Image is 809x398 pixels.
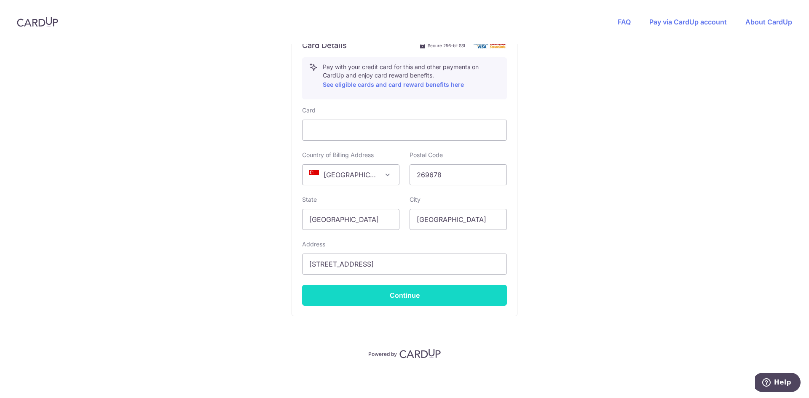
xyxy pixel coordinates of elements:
[302,40,347,51] h6: Card Details
[309,125,500,135] iframe: Secure card payment input frame
[302,151,374,159] label: Country of Billing Address
[302,195,317,204] label: State
[618,18,631,26] a: FAQ
[745,18,792,26] a: About CardUp
[368,349,397,358] p: Powered by
[410,164,507,185] input: Example 123456
[473,42,507,49] img: card secure
[410,151,443,159] label: Postal Code
[399,348,441,358] img: CardUp
[302,106,316,115] label: Card
[302,285,507,306] button: Continue
[302,164,399,185] span: Singapore
[302,240,325,248] label: Address
[755,373,801,394] iframe: Opens a widget where you can find more information
[428,42,466,49] span: Secure 256-bit SSL
[649,18,727,26] a: Pay via CardUp account
[323,63,500,90] p: Pay with your credit card for this and other payments on CardUp and enjoy card reward benefits.
[303,165,399,185] span: Singapore
[323,81,464,88] a: See eligible cards and card reward benefits here
[410,195,421,204] label: City
[17,17,58,27] img: CardUp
